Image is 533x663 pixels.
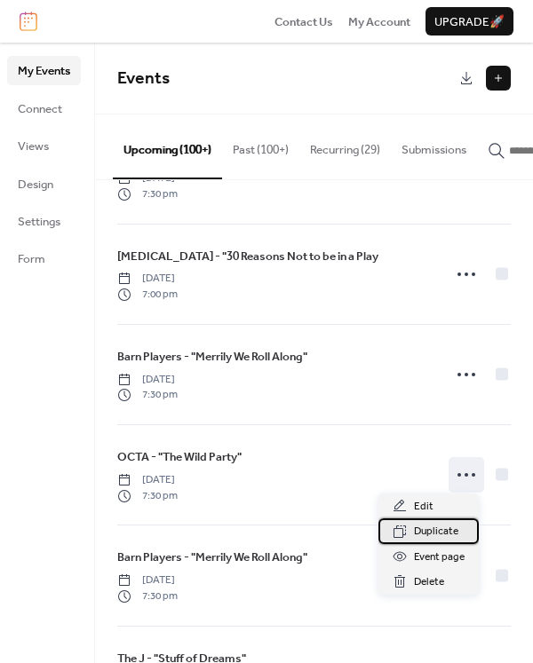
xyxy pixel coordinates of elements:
span: Settings [18,213,60,231]
span: Design [18,176,53,193]
span: 7:30 pm [117,387,178,403]
button: Upcoming (100+) [113,114,222,178]
span: Connect [18,100,62,118]
a: [MEDICAL_DATA] - "30 Reasons Not to be in a Play [117,247,378,266]
span: Edit [414,498,434,516]
span: Form [18,250,45,268]
button: Upgrade🚀 [426,7,513,36]
span: [DATE] [117,472,178,488]
a: Views [7,131,81,160]
span: [MEDICAL_DATA] - "30 Reasons Not to be in a Play [117,248,378,265]
a: Contact Us [274,12,333,30]
button: Submissions [391,114,477,177]
span: [DATE] [117,572,178,588]
span: Contact Us [274,13,333,31]
img: logo [20,12,37,31]
a: Barn Players - "Merrily We Roll Along" [117,548,307,567]
span: Upgrade 🚀 [434,13,505,31]
span: 7:30 pm [117,186,178,202]
span: My Events [18,62,70,80]
button: Past (100+) [222,114,299,177]
span: Events [117,62,170,95]
span: 7:30 pm [117,488,178,504]
span: Delete [414,573,444,591]
a: My Account [348,12,410,30]
a: Connect [7,94,81,122]
span: Barn Players - "Merrily We Roll Along" [117,549,307,566]
a: My Events [7,56,81,84]
a: Form [7,244,81,272]
span: Event page [414,549,465,566]
span: Views [18,138,49,155]
a: Settings [7,207,81,235]
button: Recurring (29) [299,114,391,177]
span: OCTA - "The Wild Party" [117,448,242,466]
span: [DATE] [117,271,178,287]
a: Barn Players - "Merrily We Roll Along" [117,347,307,367]
span: My Account [348,13,410,31]
span: Duplicate [414,523,458,541]
span: 7:30 pm [117,588,178,604]
a: OCTA - "The Wild Party" [117,447,242,467]
a: Design [7,170,81,198]
span: [DATE] [117,372,178,388]
span: Barn Players - "Merrily We Roll Along" [117,348,307,366]
span: 7:00 pm [117,287,178,303]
